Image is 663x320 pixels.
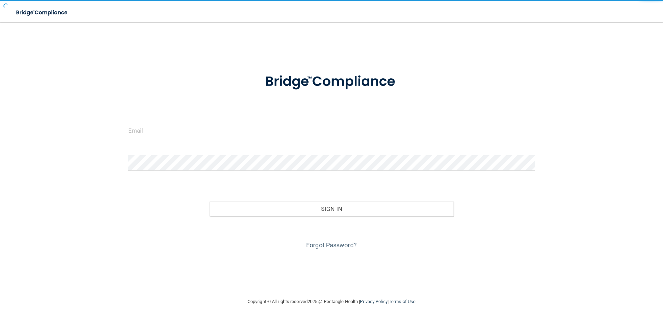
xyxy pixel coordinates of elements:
a: Forgot Password? [306,241,357,249]
img: bridge_compliance_login_screen.278c3ca4.svg [10,6,74,20]
a: Terms of Use [389,299,415,304]
a: Privacy Policy [360,299,387,304]
button: Sign In [209,201,454,216]
img: bridge_compliance_login_screen.278c3ca4.svg [251,64,412,100]
input: Email [128,123,535,138]
div: Copyright © All rights reserved 2025 @ Rectangle Health | | [205,291,458,313]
